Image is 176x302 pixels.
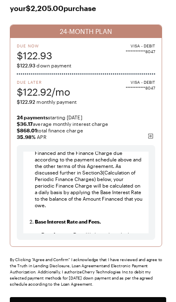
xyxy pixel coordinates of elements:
[35,136,144,215] li: By consenting to this Agreement, you agree to pay us the Amount Financed and the Finance Charge d...
[17,49,52,62] span: $122.93
[10,25,162,38] div: 24-MONTH PLAN
[41,231,144,257] li: We base the calculation of your periodic Finance Charge on an annual interest rate of % (the Base...
[10,257,166,287] div: By Clicking "Agree and Confirm" I acknowledge that I have reviewed and agree to the Truth in Lend...
[17,43,52,49] span: Due Now
[17,79,70,85] span: Due Later
[17,121,33,127] strong: $36.17
[41,232,86,237] strong: Base Interest Rate.
[17,62,155,69] span: down payment
[131,79,155,85] span: VISA - DEBIT
[17,85,70,98] span: $122.92/mo
[17,99,35,105] span: $122.92
[17,134,36,140] b: 35.98 %
[17,98,155,105] span: monthly payment
[147,133,154,139] img: svg%3e
[131,43,155,49] span: VISA - DEBIT
[100,170,103,175] span: 3
[17,134,155,140] span: APR
[17,63,35,68] span: $122.93
[17,127,155,134] span: total finance charge
[17,114,155,121] span: starting [DATE]
[17,114,48,120] strong: 24 payments
[17,128,37,133] strong: $868.01
[17,121,155,127] span: average monthly interest charge
[35,219,101,224] strong: Base Interest Rate and Fees.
